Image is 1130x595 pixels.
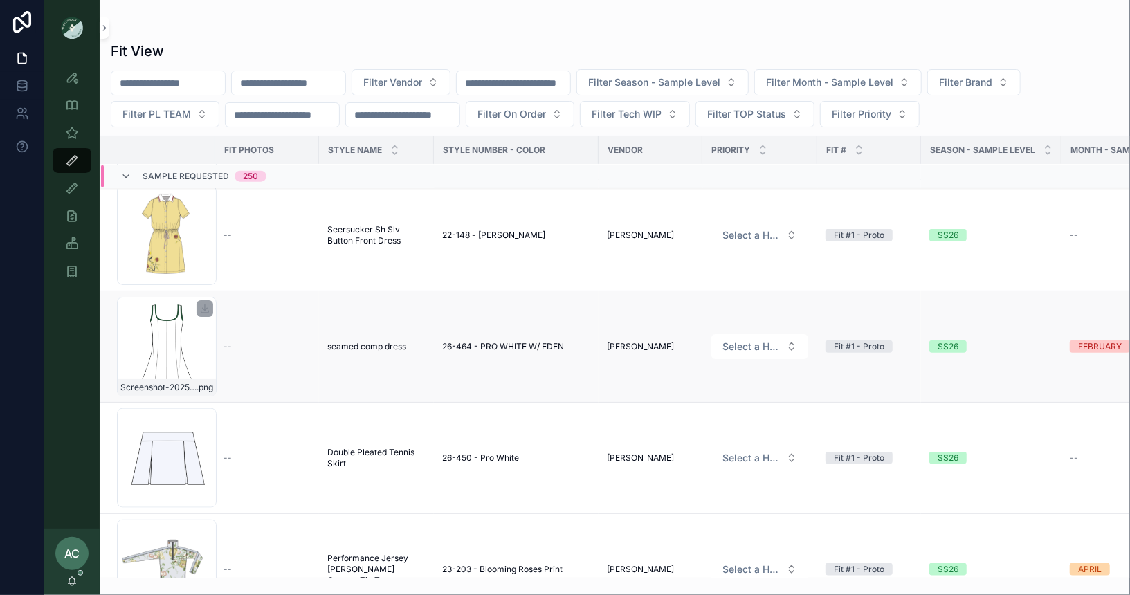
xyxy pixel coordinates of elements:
span: Filter Season - Sample Level [588,75,720,89]
div: FEBRUARY [1078,340,1122,353]
a: SS26 [929,229,1053,241]
span: -- [1070,452,1078,464]
span: Filter Priority [832,107,891,121]
a: SS26 [929,452,1053,464]
a: Fit #1 - Proto [826,563,913,576]
a: [PERSON_NAME] [607,564,694,575]
span: Filter Tech WIP [592,107,662,121]
a: 26-464 - PRO WHITE W/ EDEN [442,341,590,352]
button: Select Button [580,101,690,127]
span: Select a HP FIT LEVEL [722,228,781,242]
span: Filter PL TEAM [122,107,191,121]
a: SS26 [929,563,1053,576]
button: Select Button [711,334,808,359]
span: -- [224,230,232,241]
a: [PERSON_NAME] [607,452,694,464]
span: Select a HP FIT LEVEL [722,562,781,576]
span: -- [224,341,232,352]
span: [PERSON_NAME] [607,230,674,241]
a: -- [224,564,311,575]
span: -- [224,564,232,575]
span: 26-450 - Pro White [442,452,519,464]
button: Select Button [711,557,808,582]
button: Select Button [711,446,808,470]
div: Fit #1 - Proto [834,340,884,353]
span: 22-148 - [PERSON_NAME] [442,230,545,241]
a: seamed comp dress [327,341,426,352]
button: Select Button [695,101,814,127]
span: [PERSON_NAME] [607,341,674,352]
div: Fit #1 - Proto [834,229,884,241]
a: Fit #1 - Proto [826,340,913,353]
span: Filter Month - Sample Level [766,75,893,89]
span: Style Number - Color [443,145,545,156]
div: Fit #1 - Proto [834,563,884,576]
span: 26-464 - PRO WHITE W/ EDEN [442,341,564,352]
span: Sample Requested [143,171,229,182]
a: Select Button [711,333,809,360]
span: AC [64,545,80,562]
a: Screenshot-2025-08-29-at-4.56.43-PM.png [117,297,207,396]
div: Fit #1 - Proto [834,452,884,464]
a: -- [224,230,311,241]
span: Filter On Order [477,107,546,121]
a: 26-450 - Pro White [442,452,590,464]
button: Select Button [711,223,808,248]
span: .png [197,382,213,393]
a: Fit #1 - Proto [826,452,913,464]
span: Filter TOP Status [707,107,786,121]
span: Filter Brand [939,75,992,89]
a: Performance Jersey [PERSON_NAME] Quarter Zip Tee [327,553,426,586]
button: Select Button [111,101,219,127]
span: Fit Photos [224,145,274,156]
div: SS26 [938,452,958,464]
a: -- [224,341,311,352]
a: Select Button [711,222,809,248]
span: Select a HP FIT LEVEL [722,340,781,354]
span: Screenshot-2025-08-29-at-4.56.43-PM [120,382,197,393]
span: -- [1070,230,1078,241]
span: PRIORITY [711,145,750,156]
a: 22-148 - [PERSON_NAME] [442,230,590,241]
a: Double Pleated Tennis Skirt [327,447,426,469]
div: SS26 [938,340,958,353]
a: [PERSON_NAME] [607,230,694,241]
div: SS26 [938,563,958,576]
button: Select Button [576,69,749,95]
span: [PERSON_NAME] [607,452,674,464]
button: Select Button [466,101,574,127]
a: Select Button [711,556,809,583]
div: 250 [243,171,258,182]
a: Fit #1 - Proto [826,229,913,241]
span: 23-203 - Blooming Roses Print [442,564,563,575]
span: seamed comp dress [327,341,406,352]
div: scrollable content [44,55,100,302]
img: App logo [61,17,83,39]
div: SS26 [938,229,958,241]
a: Seersucker Sh Slv Button Front Dress [327,224,426,246]
span: [PERSON_NAME] [607,564,674,575]
span: Vendor [608,145,643,156]
h1: Fit View [111,42,164,61]
a: Select Button [711,445,809,471]
button: Select Button [352,69,450,95]
button: Select Button [754,69,922,95]
button: Select Button [927,69,1021,95]
a: 23-203 - Blooming Roses Print [442,564,590,575]
button: Select Button [820,101,920,127]
span: Fit # [826,145,846,156]
span: STYLE NAME [328,145,382,156]
a: SS26 [929,340,1053,353]
span: -- [224,452,232,464]
span: Select a HP FIT LEVEL [722,451,781,465]
span: Season - Sample Level [930,145,1035,156]
a: [PERSON_NAME] [607,341,694,352]
div: APRIL [1078,563,1102,576]
a: -- [224,452,311,464]
span: Filter Vendor [363,75,422,89]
